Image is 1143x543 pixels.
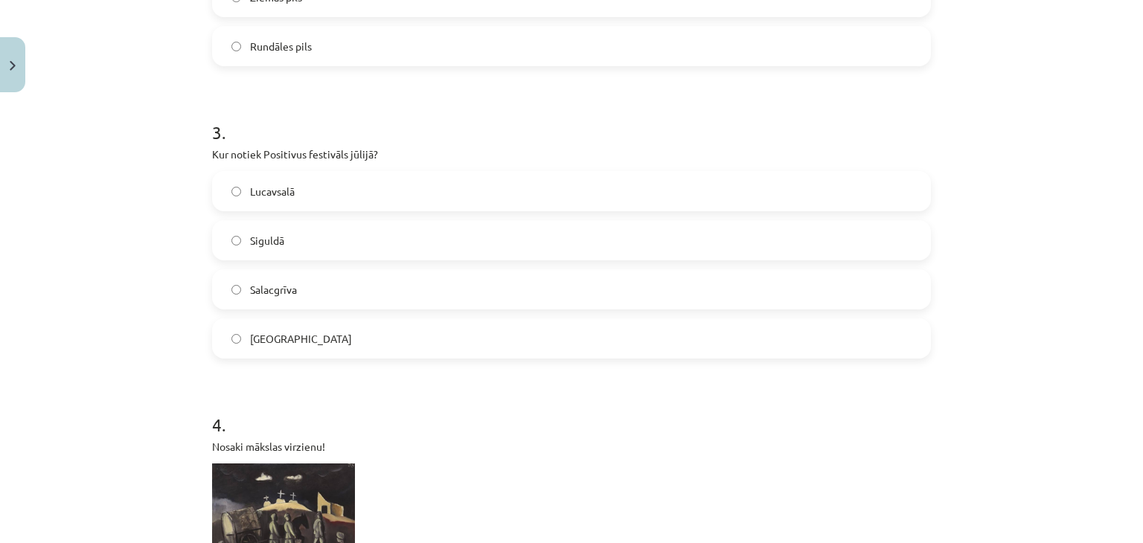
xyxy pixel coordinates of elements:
span: Salacgrīva [250,282,297,298]
p: Nosaki mākslas virzienu! [212,439,931,454]
input: Salacgrīva [231,285,241,295]
h1: 4 . [212,388,931,434]
span: Siguldā [250,233,284,248]
p: Kur notiek Positivus festivāls jūlijā? [212,147,931,162]
h1: 3 . [212,96,931,142]
span: Rundāles pils [250,39,312,54]
input: [GEOGRAPHIC_DATA] [231,334,241,344]
span: Lucavsalā [250,184,295,199]
input: Siguldā [231,236,241,245]
img: icon-close-lesson-0947bae3869378f0d4975bcd49f059093ad1ed9edebbc8119c70593378902aed.svg [10,61,16,71]
input: Rundāles pils [231,42,241,51]
input: Lucavsalā [231,187,241,196]
span: [GEOGRAPHIC_DATA] [250,331,352,347]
